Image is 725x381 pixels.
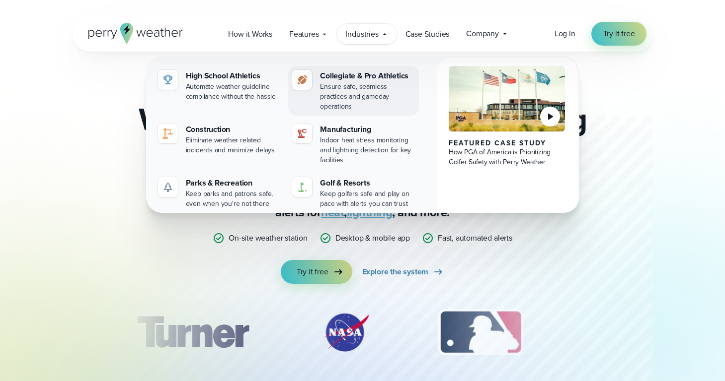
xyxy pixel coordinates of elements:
[186,70,281,82] div: High School Athletics
[345,28,378,40] span: Industries
[154,66,285,106] a: High School Athletics Automate weather guideline compliance without the hassle
[438,232,512,244] p: Fast, automated alerts
[555,28,575,40] a: Log in
[405,28,450,40] span: Case Studies
[289,28,319,40] span: Features
[320,177,415,189] div: Golf & Resorts
[122,308,263,357] img: Turner-Construction_1.svg
[296,74,308,86] img: proathletics-icon@2x-1.svg
[581,308,660,357] img: PGA.svg
[220,24,281,44] a: How it Works
[466,28,499,40] span: Company
[320,70,415,82] div: Collegiate & Pro Athletics
[229,232,308,244] p: On-site weather station
[320,189,415,209] div: Keep golfers safe and play on pace with alerts you can trust
[397,24,458,44] a: Case Studies
[162,74,174,86] img: highschool-icon.svg
[297,266,328,278] span: Try it free
[162,181,174,193] img: parks-icon-grey.svg
[122,103,603,167] h2: Weather Monitoring and Alerting System
[122,308,263,357] div: 1 of 12
[581,308,660,357] div: 4 of 12
[164,173,562,220] p: Stop relying on weather apps with inaccurate data — Perry Weather delivers certainty with , accur...
[362,266,429,278] span: Explore the system
[449,66,565,131] img: PGA of America
[288,120,419,169] a: Manufacturing Indoor heat stress monitoring and lightning detection for key facilities
[154,120,285,159] a: construction perry weather Construction Eliminate weather related incidents and minimize delays
[162,127,174,139] img: construction perry weather
[311,308,381,357] img: NASA.svg
[296,127,308,139] img: mining-icon@2x.svg
[186,189,281,209] div: Keep parks and patrons safe, even when you're not there
[281,260,352,284] a: Try it free
[362,260,445,284] a: Explore the system
[603,28,635,40] span: Try it free
[555,28,575,39] span: Log in
[296,181,308,193] img: golf-iconV2.svg
[449,139,565,147] div: Featured Case Study
[335,232,410,244] p: Desktop & mobile app
[122,308,603,362] div: slideshow
[186,82,281,102] div: Automate weather guideline compliance without the hassle
[186,124,281,135] div: Construction
[449,147,565,167] div: How PGA of America is Prioritizing Golfer Safety with Perry Weather
[288,66,419,116] a: Collegiate & Pro Athletics Ensure safe, seamless practices and gameday operations
[186,135,281,155] div: Eliminate weather related incidents and minimize delays
[311,308,381,357] div: 2 of 12
[591,22,647,46] a: Try it free
[186,177,281,189] div: Parks & Recreation
[320,135,415,165] div: Indoor heat stress monitoring and lightning detection for key facilities
[320,124,415,135] div: Manufacturing
[437,58,577,221] a: PGA of America Featured Case Study How PGA of America is Prioritizing Golfer Safety with Perry We...
[428,308,533,357] div: 3 of 12
[288,173,419,213] a: Golf & Resorts Keep golfers safe and play on pace with alerts you can trust
[320,82,415,112] div: Ensure safe, seamless practices and gameday operations
[154,173,285,213] a: Parks & Recreation Keep parks and patrons safe, even when you're not there
[428,308,533,357] img: MLB.svg
[228,28,272,40] span: How it Works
